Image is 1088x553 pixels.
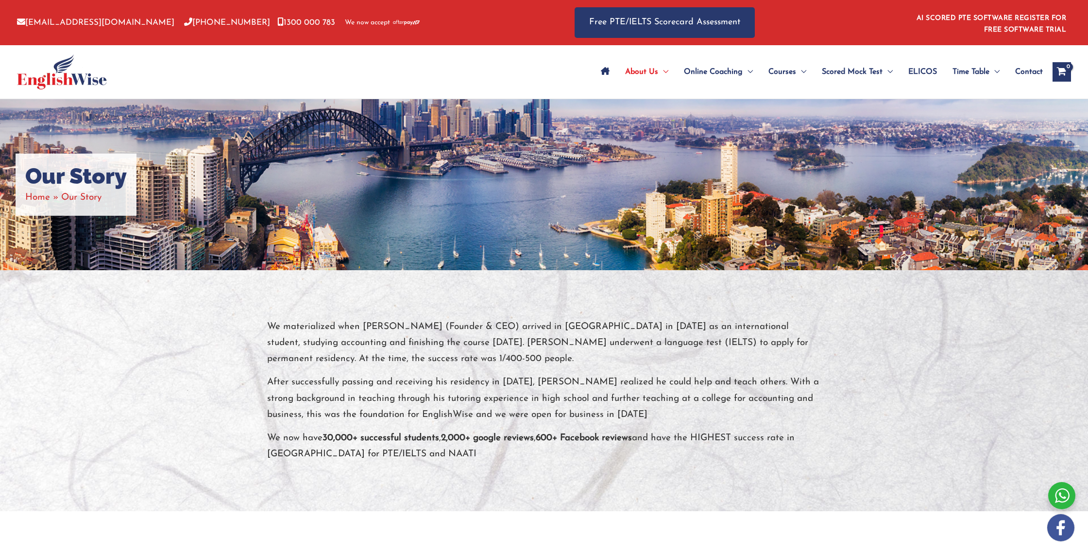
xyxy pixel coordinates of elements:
[761,55,814,89] a: CoursesMenu Toggle
[676,55,761,89] a: Online CoachingMenu Toggle
[267,430,821,463] p: We now have , , and have the HIGHEST success rate in [GEOGRAPHIC_DATA] for PTE/IELTS and NAATI
[901,55,945,89] a: ELICOS
[989,55,1000,89] span: Menu Toggle
[267,374,821,423] p: After successfully passing and receiving his residency in [DATE], [PERSON_NAME] realized he could...
[617,55,676,89] a: About UsMenu Toggle
[911,7,1071,38] aside: Header Widget 1
[1053,62,1071,82] a: View Shopping Cart, empty
[768,55,796,89] span: Courses
[61,193,102,202] span: Our Story
[441,433,534,443] strong: 2,000+ google reviews
[1007,55,1043,89] a: Contact
[908,55,937,89] span: ELICOS
[952,55,989,89] span: Time Table
[1015,55,1043,89] span: Contact
[814,55,901,89] a: Scored Mock TestMenu Toggle
[345,18,390,28] span: We now accept
[25,193,50,202] a: Home
[822,55,883,89] span: Scored Mock Test
[658,55,668,89] span: Menu Toggle
[684,55,743,89] span: Online Coaching
[1047,514,1074,541] img: white-facebook.png
[323,433,439,443] strong: 30,000+ successful students
[184,18,270,27] a: [PHONE_NUMBER]
[277,18,335,27] a: 1300 000 783
[17,18,174,27] a: [EMAIL_ADDRESS][DOMAIN_NAME]
[575,7,755,38] a: Free PTE/IELTS Scorecard Assessment
[536,433,632,443] strong: 600+ Facebook reviews
[917,15,1067,34] a: AI SCORED PTE SOFTWARE REGISTER FOR FREE SOFTWARE TRIAL
[267,319,821,367] p: We materialized when [PERSON_NAME] (Founder & CEO) arrived in [GEOGRAPHIC_DATA] in [DATE] as an i...
[25,163,127,190] h1: Our Story
[743,55,753,89] span: Menu Toggle
[593,55,1043,89] nav: Site Navigation: Main Menu
[625,55,658,89] span: About Us
[17,54,107,89] img: cropped-ew-logo
[796,55,806,89] span: Menu Toggle
[393,20,420,25] img: Afterpay-Logo
[25,190,127,206] nav: Breadcrumbs
[945,55,1007,89] a: Time TableMenu Toggle
[883,55,893,89] span: Menu Toggle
